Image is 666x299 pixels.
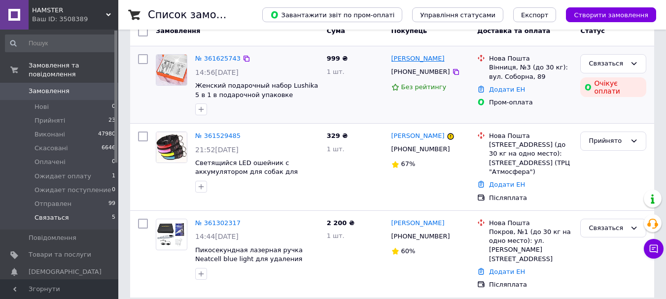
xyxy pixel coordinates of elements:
[108,199,115,208] span: 99
[102,144,115,153] span: 6646
[489,268,525,275] a: Додати ЕН
[112,158,115,166] span: 0
[391,68,450,75] span: [PHONE_NUMBER]
[29,250,91,259] span: Товари та послуги
[391,233,450,240] span: [PHONE_NUMBER]
[148,9,248,21] h1: Список замовлень
[195,55,241,62] a: № 361625743
[35,186,111,195] span: Ожидает поступление
[32,15,118,24] div: Ваш ID: 3508389
[156,219,187,250] a: Фото товару
[489,228,572,264] div: Покров, №1 (до 30 кг на одно место): ул. [PERSON_NAME][STREET_ADDRESS]
[35,213,69,222] span: Связаться
[489,280,572,289] div: Післяплата
[589,223,626,233] div: Связаться
[489,63,572,81] div: Вінниця, №3 (до 30 кг): вул. Соборна, 89
[195,132,241,139] a: № 361529485
[327,132,348,139] span: 329 ₴
[489,98,572,107] div: Пром-оплата
[195,219,241,227] a: № 361302317
[29,61,118,79] span: Замовлення та повідомлення
[35,130,65,139] span: Виконані
[5,34,116,52] input: Пошук
[401,160,416,167] span: 67%
[327,55,348,62] span: 999 ₴
[412,7,503,22] button: Управління статусами
[489,54,572,63] div: Нова Пошта
[262,7,402,22] button: Завантажити звіт по пром-оплаті
[35,144,68,153] span: Скасовані
[420,11,495,19] span: Управління статусами
[195,233,239,240] span: 14:44[DATE]
[489,194,572,202] div: Післяплата
[513,7,557,22] button: Експорт
[489,140,572,176] div: [STREET_ADDRESS] (до 30 кг на одно место): [STREET_ADDRESS] (ТРЦ "Атмосфера")
[156,221,187,247] img: Фото товару
[574,11,648,19] span: Створити замовлення
[195,68,239,76] span: 14:56[DATE]
[589,59,626,69] div: Связаться
[489,219,572,228] div: Нова Пошта
[35,199,71,208] span: Отправлен
[35,116,65,125] span: Прийняті
[489,132,572,140] div: Нова Пошта
[112,172,115,181] span: 1
[29,233,76,242] span: Повідомлення
[580,77,646,97] div: Очікує оплати
[391,54,445,64] a: [PERSON_NAME]
[644,239,664,259] button: Чат з покупцем
[195,82,318,107] a: Женский подарочный набор Lushika 5 в 1 в подарочной упаковке ([GEOGRAPHIC_DATA])
[112,213,115,222] span: 5
[521,11,549,19] span: Експорт
[35,158,66,166] span: Оплачені
[29,267,102,276] span: [DEMOGRAPHIC_DATA]
[327,145,345,153] span: 1 шт.
[401,83,447,91] span: Без рейтингу
[156,55,187,85] img: Фото товару
[327,27,345,34] span: Cума
[327,232,345,239] span: 1 шт.
[195,159,315,185] a: Светящийся LED ошейник с аккумулятором для собак для вечерних прогулок с USB зарядкой
[98,130,115,139] span: 47980
[156,132,187,163] img: Фото товару
[327,68,345,75] span: 1 шт.
[391,132,445,141] a: [PERSON_NAME]
[401,247,416,255] span: 60%
[580,27,605,34] span: Статус
[32,6,106,15] span: HAMSTER
[108,116,115,125] span: 23
[589,136,626,146] div: Прийнято
[477,27,550,34] span: Доставка та оплата
[112,102,115,111] span: 0
[195,146,239,154] span: 21:52[DATE]
[35,172,91,181] span: Ожидает оплату
[566,7,656,22] button: Створити замовлення
[112,186,115,195] span: 0
[156,27,200,34] span: Замовлення
[391,145,450,153] span: [PHONE_NUMBER]
[195,246,303,281] a: Пикосекундная лазерная ручка Neatcell blue light для удаления татуировок татуажа и кожных пигмент...
[156,54,187,86] a: Фото товару
[327,219,354,227] span: 2 200 ₴
[391,219,445,228] a: [PERSON_NAME]
[489,86,525,93] a: Додати ЕН
[391,27,427,34] span: Покупець
[489,181,525,188] a: Додати ЕН
[35,102,49,111] span: Нові
[556,11,656,18] a: Створити замовлення
[29,87,70,96] span: Замовлення
[270,10,394,19] span: Завантажити звіт по пром-оплаті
